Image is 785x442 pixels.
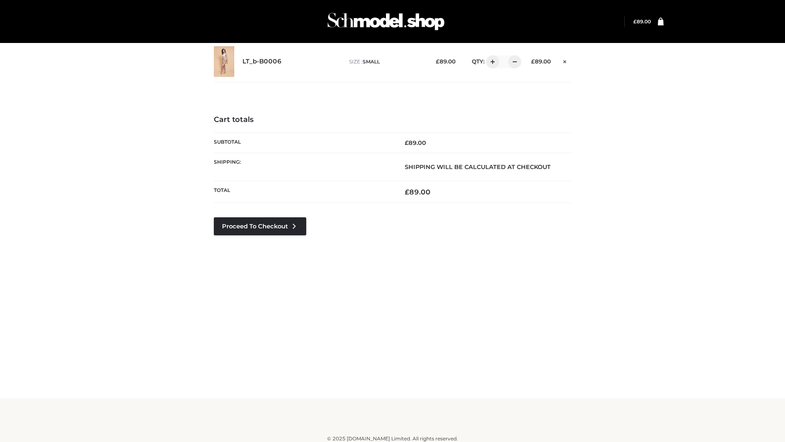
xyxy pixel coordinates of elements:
[325,5,447,38] img: Schmodel Admin 964
[405,139,426,147] bdi: 89.00
[405,188,431,196] bdi: 89.00
[633,18,637,25] span: £
[214,115,571,124] h4: Cart totals
[214,153,392,181] th: Shipping:
[405,188,409,196] span: £
[464,55,518,68] div: QTY:
[531,58,535,65] span: £
[633,18,651,25] a: £89.00
[349,58,423,65] p: size :
[436,58,455,65] bdi: 89.00
[214,133,392,153] th: Subtotal
[559,55,571,66] a: Remove this item
[633,18,651,25] bdi: 89.00
[363,59,380,65] span: SMALL
[214,181,392,203] th: Total
[436,58,440,65] span: £
[214,46,234,77] img: LT_b-B0006 - SMALL
[405,139,408,147] span: £
[405,163,551,171] strong: Shipping will be calculated at checkout
[214,217,306,235] a: Proceed to Checkout
[531,58,551,65] bdi: 89.00
[242,58,282,65] a: LT_b-B0006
